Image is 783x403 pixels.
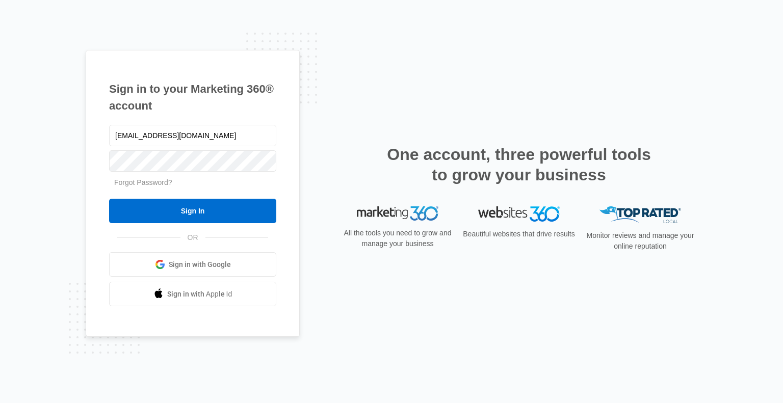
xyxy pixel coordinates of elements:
[114,178,172,186] a: Forgot Password?
[109,282,276,306] a: Sign in with Apple Id
[599,206,681,223] img: Top Rated Local
[109,199,276,223] input: Sign In
[583,230,697,252] p: Monitor reviews and manage your online reputation
[109,125,276,146] input: Email
[169,259,231,270] span: Sign in with Google
[462,229,576,239] p: Beautiful websites that drive results
[357,206,438,221] img: Marketing 360
[167,289,232,300] span: Sign in with Apple Id
[478,206,560,221] img: Websites 360
[341,228,455,249] p: All the tools you need to grow and manage your business
[109,252,276,277] a: Sign in with Google
[180,232,205,243] span: OR
[384,144,654,185] h2: One account, three powerful tools to grow your business
[109,80,276,114] h1: Sign in to your Marketing 360® account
